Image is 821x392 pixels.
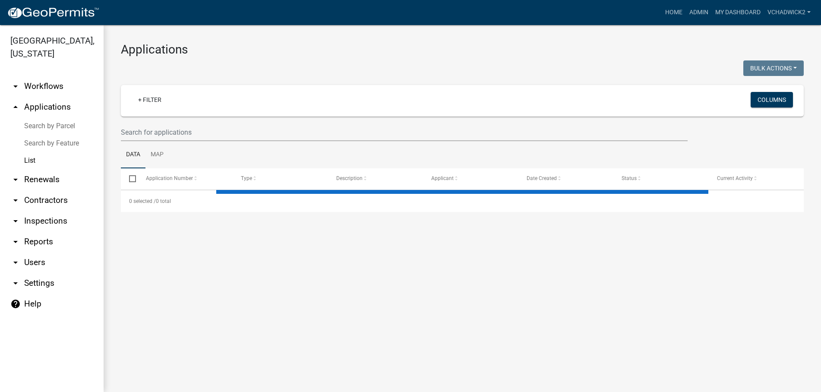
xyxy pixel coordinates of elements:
h3: Applications [121,42,804,57]
i: arrow_drop_down [10,257,21,268]
a: Map [145,141,169,169]
span: 0 selected / [129,198,156,204]
datatable-header-cell: Application Number [137,168,233,189]
i: help [10,299,21,309]
span: Description [336,175,363,181]
datatable-header-cell: Type [233,168,328,189]
datatable-header-cell: Description [328,168,423,189]
i: arrow_drop_down [10,195,21,205]
i: arrow_drop_down [10,81,21,92]
i: arrow_drop_down [10,278,21,288]
datatable-header-cell: Applicant [423,168,518,189]
a: + Filter [131,92,168,107]
a: Home [662,4,686,21]
button: Bulk Actions [743,60,804,76]
span: Type [241,175,252,181]
i: arrow_drop_down [10,237,21,247]
span: Date Created [527,175,557,181]
span: Current Activity [717,175,753,181]
a: VChadwick2 [764,4,814,21]
button: Columns [751,92,793,107]
i: arrow_drop_up [10,102,21,112]
a: Admin [686,4,712,21]
span: Status [622,175,637,181]
i: arrow_drop_down [10,216,21,226]
input: Search for applications [121,123,688,141]
div: 0 total [121,190,804,212]
i: arrow_drop_down [10,174,21,185]
a: Data [121,141,145,169]
datatable-header-cell: Status [613,168,709,189]
span: Application Number [146,175,193,181]
datatable-header-cell: Date Created [518,168,613,189]
datatable-header-cell: Select [121,168,137,189]
a: My Dashboard [712,4,764,21]
datatable-header-cell: Current Activity [708,168,804,189]
span: Applicant [431,175,454,181]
